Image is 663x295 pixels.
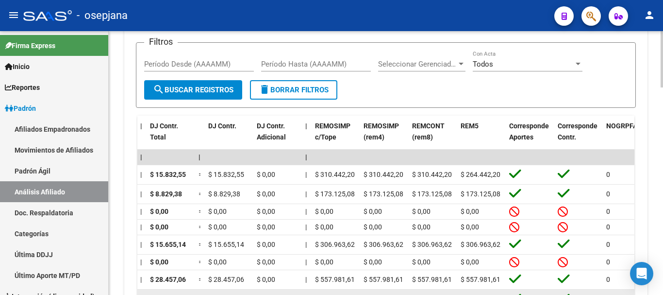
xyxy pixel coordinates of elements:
datatable-header-cell: DJ Contr. [204,116,253,158]
span: $ 15.832,55 [150,171,186,178]
span: $ 0,00 [364,208,382,215]
span: $ 0,00 [257,276,275,283]
span: | [140,241,142,248]
span: $ 0,00 [315,223,333,231]
span: $ 0,00 [208,223,227,231]
div: Open Intercom Messenger [630,262,653,285]
span: $ 0,00 [257,223,275,231]
span: $ 0,00 [412,258,431,266]
datatable-header-cell: REMOSIMP (rem4) [360,116,408,158]
span: $ 306.963,62 [412,241,452,248]
mat-icon: menu [8,9,19,21]
span: | [140,122,142,130]
span: $ 264.442,20 [461,171,500,178]
h3: Filtros [144,35,178,49]
span: $ 0,00 [257,241,275,248]
span: $ 0,00 [412,208,431,215]
span: $ 173.125,08 [315,190,355,198]
span: REMCONT (rem8) [412,122,445,141]
span: $ 28.457,06 [150,276,186,283]
span: = [199,223,202,231]
span: $ 0,00 [315,208,333,215]
span: $ 0,00 [412,223,431,231]
span: DJ Contr. Total [150,122,178,141]
span: 0 [606,171,610,178]
span: $ 310.442,20 [412,171,452,178]
span: = [199,276,202,283]
span: $ 557.981,61 [412,276,452,283]
span: Todos [473,60,493,69]
span: | [140,190,142,198]
span: Corresponde Contr. [558,122,597,141]
span: $ 0,00 [150,223,168,231]
span: 0 [606,223,610,231]
span: = [199,190,202,198]
span: $ 0,00 [461,223,479,231]
span: $ 0,00 [364,223,382,231]
span: 0 [606,241,610,248]
span: $ 557.981,61 [364,276,403,283]
span: Seleccionar Gerenciador [378,60,457,69]
span: 0 [606,276,610,283]
datatable-header-cell: REM5 [457,116,505,158]
span: $ 15.655,14 [150,241,186,248]
span: | [305,241,307,248]
datatable-header-cell: REMCONT (rem8) [408,116,457,158]
span: | [140,223,142,231]
span: | [305,208,307,215]
datatable-header-cell: REMOSIMP c/Tope [311,116,360,158]
span: | [305,122,307,130]
span: $ 0,00 [257,258,275,266]
mat-icon: delete [259,84,270,95]
span: $ 0,00 [257,171,275,178]
span: Inicio [5,61,30,72]
span: $ 0,00 [150,258,168,266]
span: Borrar Filtros [259,86,329,94]
span: Firma Express [5,40,55,51]
span: | [140,171,142,178]
button: Borrar Filtros [250,80,337,100]
datatable-header-cell: DJ Contr. Total [146,116,195,158]
span: REMOSIMP c/Tope [315,122,350,141]
span: | [305,276,307,283]
span: - osepjana [77,5,128,26]
span: DJ Contr. Adicional [257,122,286,141]
datatable-header-cell: Corresponde Contr. [554,116,602,158]
span: $ 173.125,08 [364,190,403,198]
span: | [305,223,307,231]
span: $ 0,00 [150,208,168,215]
span: $ 0,00 [257,190,275,198]
button: Buscar Registros [144,80,242,100]
span: $ 0,00 [208,258,227,266]
span: | [305,258,307,266]
span: $ 557.981,61 [461,276,500,283]
span: $ 0,00 [257,208,275,215]
span: $ 306.963,62 [315,241,355,248]
span: | [140,276,142,283]
span: = [199,208,202,215]
span: $ 310.442,20 [315,171,355,178]
datatable-header-cell: DJ Contr. Adicional [253,116,301,158]
span: $ 8.829,38 [208,190,240,198]
span: = [199,171,202,178]
datatable-header-cell: NOGRPFAM [602,116,641,158]
span: DJ Contr. [208,122,236,130]
span: | [305,190,307,198]
span: | [199,153,200,161]
span: | [305,153,307,161]
span: Buscar Registros [153,86,233,94]
span: Reportes [5,82,40,93]
span: 0 [606,208,610,215]
span: Padrón [5,103,36,114]
span: = [199,241,202,248]
span: | [140,153,142,161]
span: $ 310.442,20 [364,171,403,178]
span: $ 306.963,62 [364,241,403,248]
span: 0 [606,258,610,266]
span: $ 0,00 [364,258,382,266]
span: $ 0,00 [315,258,333,266]
span: $ 28.457,06 [208,276,244,283]
datatable-header-cell: | [136,116,146,158]
span: | [140,208,142,215]
span: = [199,258,202,266]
